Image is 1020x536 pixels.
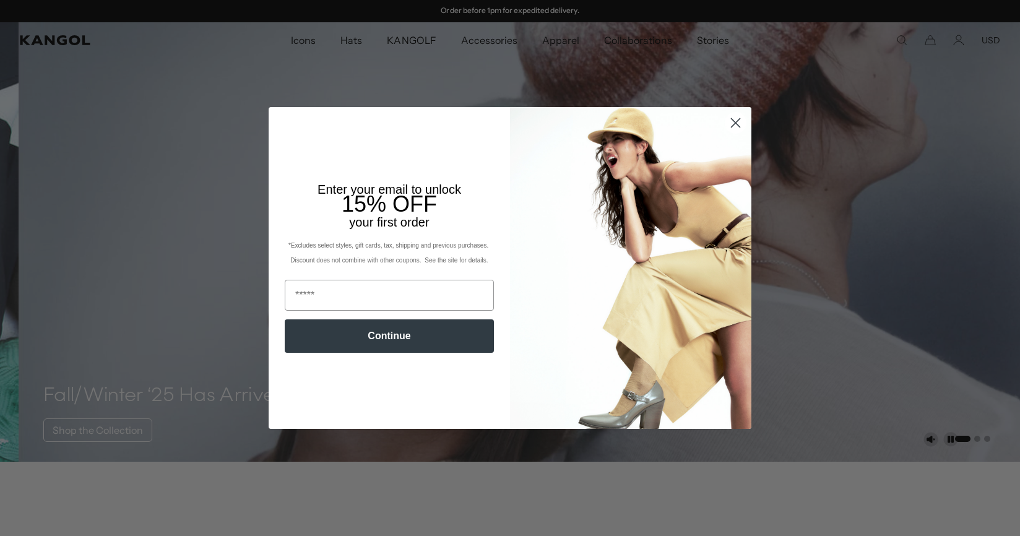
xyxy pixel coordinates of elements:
button: Continue [285,319,494,353]
span: 15% OFF [342,191,437,217]
input: Email [285,280,494,311]
button: Close dialog [725,112,746,134]
span: *Excludes select styles, gift cards, tax, shipping and previous purchases. Discount does not comb... [288,242,490,264]
span: Enter your email to unlock [318,183,461,196]
img: 93be19ad-e773-4382-80b9-c9d740c9197f.jpeg [510,107,751,429]
span: your first order [349,215,429,229]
